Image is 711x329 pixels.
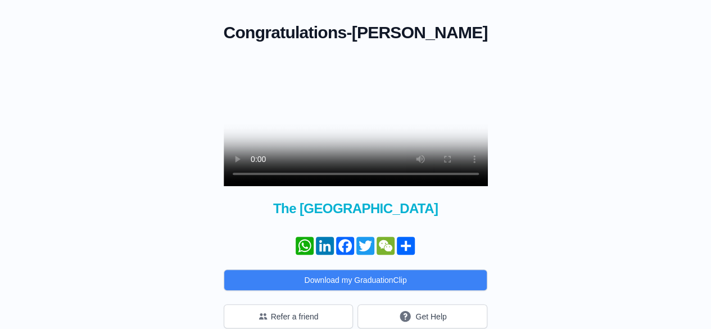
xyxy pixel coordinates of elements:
[224,200,488,218] span: The [GEOGRAPHIC_DATA]
[295,237,315,255] a: WhatsApp
[224,22,488,43] h1: -
[224,269,488,291] button: Download my GraduationClip
[355,237,375,255] a: Twitter
[375,237,396,255] a: WeChat
[224,304,354,328] button: Refer a friend
[224,23,347,42] span: Congratulations
[396,237,416,255] a: Share
[315,237,335,255] a: LinkedIn
[352,23,488,42] span: [PERSON_NAME]
[335,237,355,255] a: Facebook
[357,304,487,328] button: Get Help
